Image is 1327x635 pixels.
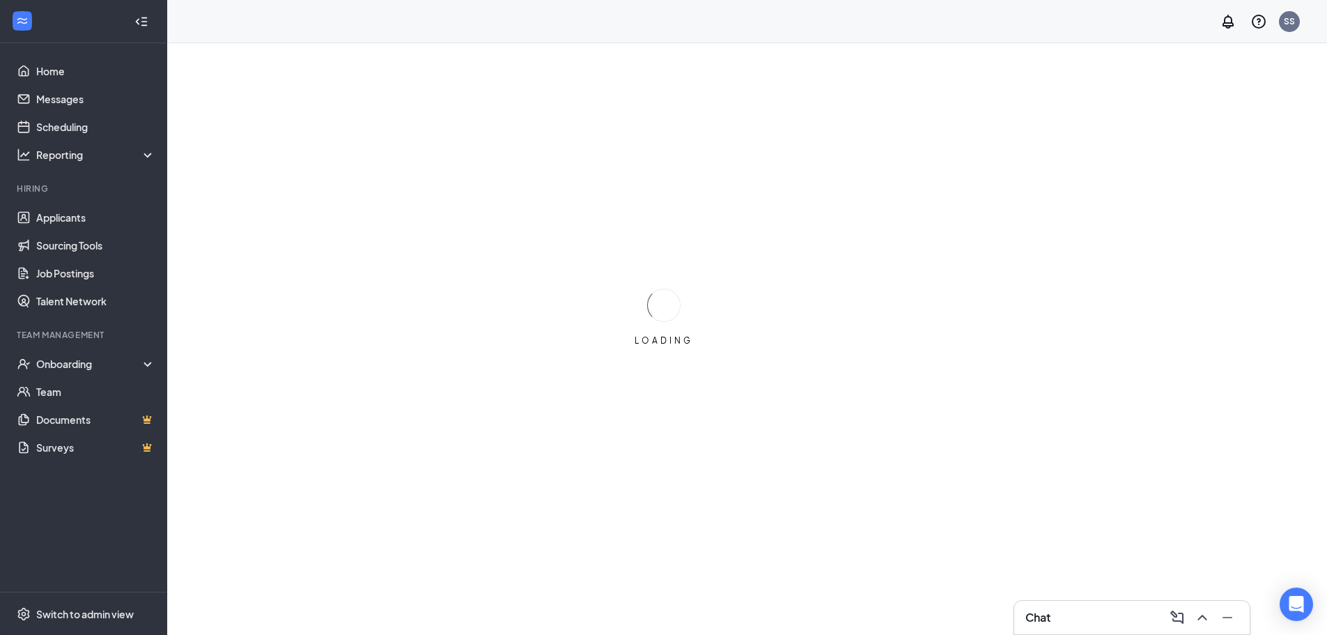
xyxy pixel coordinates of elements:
div: Open Intercom Messenger [1280,588,1313,621]
a: Sourcing Tools [36,231,155,259]
a: Talent Network [36,287,155,315]
a: Scheduling [36,113,155,141]
a: Applicants [36,204,155,231]
button: ComposeMessage [1166,606,1188,629]
a: Team [36,378,155,406]
svg: ChevronUp [1194,609,1211,626]
svg: UserCheck [17,357,31,371]
a: Home [36,57,155,85]
svg: Analysis [17,148,31,162]
div: LOADING [629,335,699,346]
a: Job Postings [36,259,155,287]
svg: Notifications [1220,13,1236,30]
button: Minimize [1216,606,1239,629]
div: Reporting [36,148,156,162]
svg: ComposeMessage [1169,609,1186,626]
a: SurveysCrown [36,434,155,461]
div: Onboarding [36,357,143,371]
svg: QuestionInfo [1250,13,1267,30]
div: Switch to admin view [36,607,134,621]
div: SS [1284,15,1295,27]
a: DocumentsCrown [36,406,155,434]
a: Messages [36,85,155,113]
svg: Collapse [134,15,148,29]
svg: WorkstreamLogo [15,14,29,28]
div: Hiring [17,183,153,194]
svg: Settings [17,607,31,621]
h3: Chat [1025,610,1050,625]
svg: Minimize [1219,609,1236,626]
div: Team Management [17,329,153,341]
button: ChevronUp [1191,606,1213,629]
